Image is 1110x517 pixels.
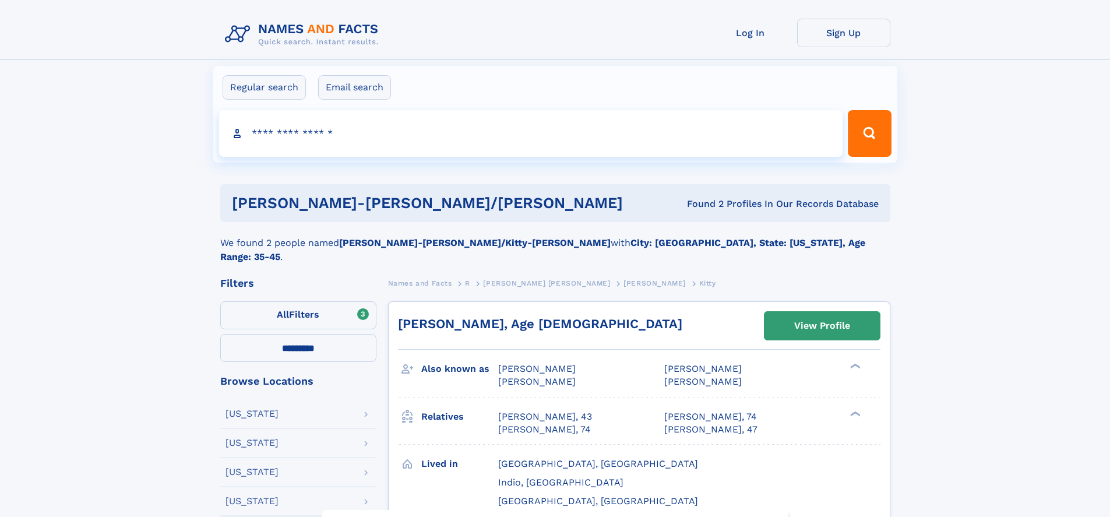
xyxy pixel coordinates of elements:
[623,276,686,290] a: [PERSON_NAME]
[847,410,861,417] div: ❯
[388,276,452,290] a: Names and Facts
[398,316,682,331] a: [PERSON_NAME], Age [DEMOGRAPHIC_DATA]
[498,458,698,469] span: [GEOGRAPHIC_DATA], [GEOGRAPHIC_DATA]
[498,495,698,507] span: [GEOGRAPHIC_DATA], [GEOGRAPHIC_DATA]
[225,497,279,506] div: [US_STATE]
[232,196,655,210] h1: [PERSON_NAME]-[PERSON_NAME]/[PERSON_NAME]
[794,312,850,339] div: View Profile
[220,301,376,329] label: Filters
[764,312,880,340] a: View Profile
[220,237,865,262] b: City: [GEOGRAPHIC_DATA], State: [US_STATE], Age Range: 35-45
[225,409,279,418] div: [US_STATE]
[848,110,891,157] button: Search Button
[623,279,686,287] span: [PERSON_NAME]
[225,467,279,477] div: [US_STATE]
[220,278,376,289] div: Filters
[465,279,470,287] span: R
[498,477,623,488] span: Indio, [GEOGRAPHIC_DATA]
[699,279,716,287] span: Kitty
[219,110,843,157] input: search input
[421,454,498,474] h3: Lived in
[220,222,890,264] div: We found 2 people named with .
[421,359,498,379] h3: Also known as
[498,376,576,387] span: [PERSON_NAME]
[847,363,861,370] div: ❯
[421,407,498,427] h3: Relatives
[339,237,611,248] b: [PERSON_NAME]-[PERSON_NAME]/Kitty-[PERSON_NAME]
[664,423,757,436] a: [PERSON_NAME], 47
[225,438,279,448] div: [US_STATE]
[483,279,610,287] span: [PERSON_NAME] [PERSON_NAME]
[483,276,610,290] a: [PERSON_NAME] [PERSON_NAME]
[704,19,797,47] a: Log In
[498,363,576,374] span: [PERSON_NAME]
[664,363,742,374] span: [PERSON_NAME]
[318,75,391,100] label: Email search
[223,75,306,100] label: Regular search
[277,309,289,320] span: All
[664,376,742,387] span: [PERSON_NAME]
[498,410,592,423] a: [PERSON_NAME], 43
[498,423,591,436] a: [PERSON_NAME], 74
[664,410,757,423] a: [PERSON_NAME], 74
[220,376,376,386] div: Browse Locations
[655,198,879,210] div: Found 2 Profiles In Our Records Database
[797,19,890,47] a: Sign Up
[220,19,388,50] img: Logo Names and Facts
[465,276,470,290] a: R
